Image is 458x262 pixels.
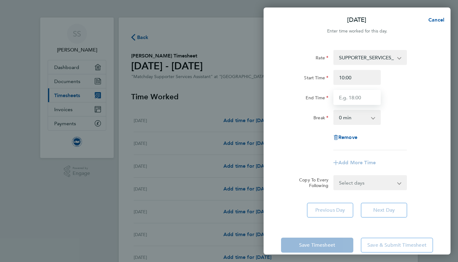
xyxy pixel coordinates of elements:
span: Cancel [427,17,444,23]
span: Remove [338,134,357,140]
label: End Time [306,95,328,102]
label: Start Time [304,75,328,82]
div: Enter time worked for this day. [264,27,451,35]
label: Copy To Every Following [294,177,328,188]
button: Cancel [418,14,451,26]
input: E.g. 18:00 [333,90,381,105]
p: [DATE] [347,16,366,24]
label: Rate [316,55,328,62]
label: Break [313,115,328,122]
button: Remove [333,135,357,140]
input: E.g. 08:00 [333,70,381,85]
